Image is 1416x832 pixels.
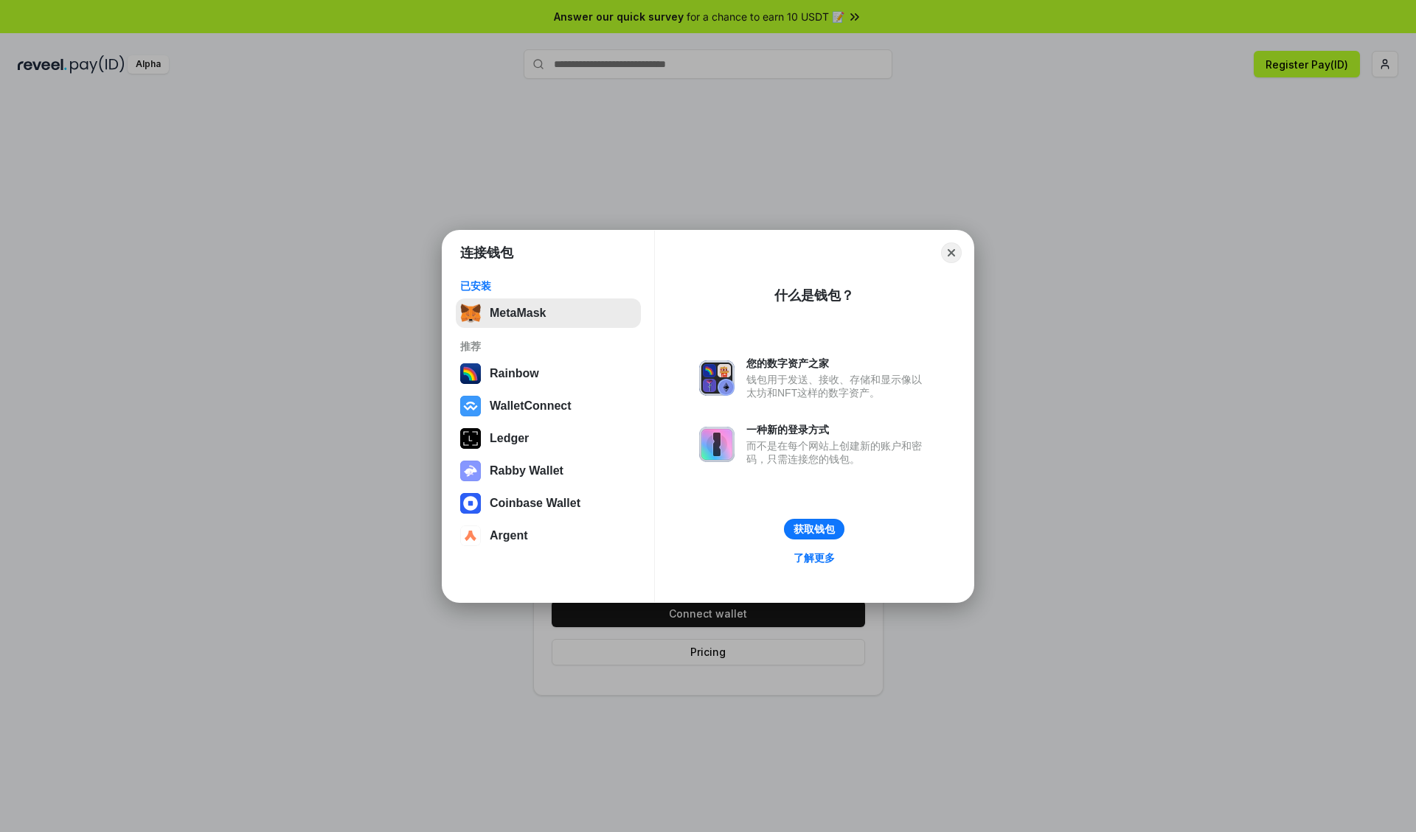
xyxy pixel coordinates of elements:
[460,428,481,449] img: svg+xml,%3Csvg%20xmlns%3D%22http%3A%2F%2Fwww.w3.org%2F2000%2Fsvg%22%20width%3D%2228%22%20height%3...
[460,340,636,353] div: 推荐
[456,298,641,328] button: MetaMask
[456,424,641,453] button: Ledger
[490,464,563,478] div: Rabby Wallet
[456,359,641,388] button: Rainbow
[460,363,481,384] img: svg+xml,%3Csvg%20width%3D%22120%22%20height%3D%22120%22%20viewBox%3D%220%200%20120%20120%22%20fil...
[746,373,929,399] div: 钱包用于发送、接收、存储和显示像以太坊和NFT这样的数字资产。
[699,427,735,462] img: svg+xml,%3Csvg%20xmlns%3D%22http%3A%2F%2Fwww.w3.org%2F2000%2Fsvg%22%20fill%3D%22none%22%20viewBox...
[746,357,929,370] div: 您的数字资产之家
[490,307,546,320] div: MetaMask
[456,456,641,486] button: Rabby Wallet
[490,497,580,510] div: Coinbase Wallet
[456,391,641,421] button: WalletConnect
[456,489,641,518] button: Coinbase Wallet
[490,399,572,413] div: WalletConnect
[699,360,735,396] img: svg+xml,%3Csvg%20xmlns%3D%22http%3A%2F%2Fwww.w3.org%2F2000%2Fsvg%22%20fill%3D%22none%22%20viewBox...
[746,423,929,436] div: 一种新的登录方式
[784,519,844,539] button: 获取钱包
[460,279,636,293] div: 已安装
[460,493,481,514] img: svg+xml,%3Csvg%20width%3D%2228%22%20height%3D%2228%22%20viewBox%3D%220%200%2028%2028%22%20fill%3D...
[460,525,481,546] img: svg+xml,%3Csvg%20width%3D%2228%22%20height%3D%2228%22%20viewBox%3D%220%200%2028%2028%22%20fill%3D...
[460,461,481,481] img: svg+xml,%3Csvg%20xmlns%3D%22http%3A%2F%2Fwww.w3.org%2F2000%2Fsvg%22%20fill%3D%22none%22%20viewBox...
[490,367,539,380] div: Rainbow
[774,287,854,304] div: 什么是钱包？
[456,521,641,550] button: Argent
[460,244,513,262] h1: 连接钱包
[746,439,929,466] div: 而不是在每个网站上创建新的账户和密码，只需连接您的钱包。
[941,242,962,263] button: Close
[490,529,528,542] div: Argent
[460,303,481,324] img: svg+xml,%3Csvg%20fill%3D%22none%22%20height%3D%2233%22%20viewBox%3D%220%200%2035%2033%22%20width%...
[490,432,529,445] div: Ledger
[794,551,835,564] div: 了解更多
[785,548,844,567] a: 了解更多
[460,396,481,416] img: svg+xml,%3Csvg%20width%3D%2228%22%20height%3D%2228%22%20viewBox%3D%220%200%2028%2028%22%20fill%3D...
[794,522,835,536] div: 获取钱包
